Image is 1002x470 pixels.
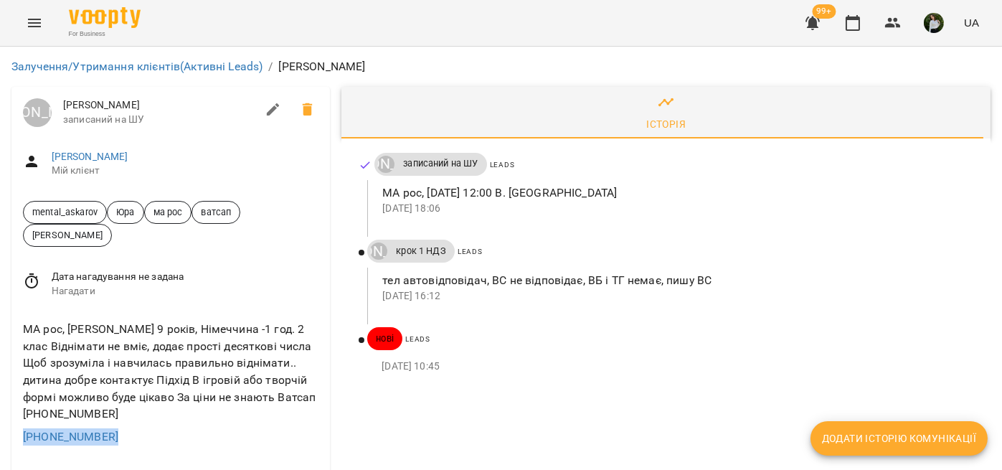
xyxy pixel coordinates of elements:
[23,98,52,127] div: Юрій Тимочко
[458,248,483,255] span: Leads
[17,6,52,40] button: Menu
[69,7,141,28] img: Voopty Logo
[958,9,985,36] button: UA
[24,228,111,242] span: [PERSON_NAME]
[108,205,143,219] span: Юра
[924,13,944,33] img: 6b662c501955233907b073253d93c30f.jpg
[810,421,988,456] button: Додати історію комунікації
[387,245,454,258] span: крок 1 НДЗ
[813,4,836,19] span: 99+
[377,156,394,173] div: Юрій Тимочко
[382,184,968,202] p: МА рос, [DATE] 12:00 В. [GEOGRAPHIC_DATA]
[490,161,515,169] span: Leads
[382,359,968,374] p: [DATE] 10:45
[52,151,128,162] a: [PERSON_NAME]
[279,58,366,75] p: [PERSON_NAME]
[24,205,106,219] span: mental_askarov
[69,29,141,39] span: For Business
[23,430,118,443] a: [PHONE_NUMBER]
[52,284,319,299] span: Нагадати
[63,113,256,127] span: записаний на ШУ
[52,164,319,178] span: Мій клієнт
[370,243,387,260] div: Юрій Тимочко
[374,156,394,173] a: [PERSON_NAME]
[394,157,486,170] span: записаний на ШУ
[11,60,263,73] a: Залучення/Утримання клієнтів(Активні Leads)
[145,205,192,219] span: ма рос
[20,318,321,425] div: МА рос, [PERSON_NAME] 9 років, Німеччина -1 год. 2 клас Віднімати не вміє, додає прості десяткові...
[268,58,273,75] li: /
[964,15,979,30] span: UA
[367,243,387,260] a: [PERSON_NAME]
[382,272,968,289] p: тел автовідповідач, ВС не відповідає, ВБ і ТГ немає, пишу ВС
[382,202,968,216] p: [DATE] 18:06
[822,430,976,447] span: Додати історію комунікації
[23,98,52,127] a: [PERSON_NAME]
[192,205,240,219] span: ватсап
[52,270,319,284] span: Дата нагадування не задана
[63,98,256,113] span: [PERSON_NAME]
[367,332,402,345] span: нові
[11,58,991,75] nav: breadcrumb
[405,335,430,343] span: Leads
[646,116,686,133] div: Історія
[382,289,968,304] p: [DATE] 16:12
